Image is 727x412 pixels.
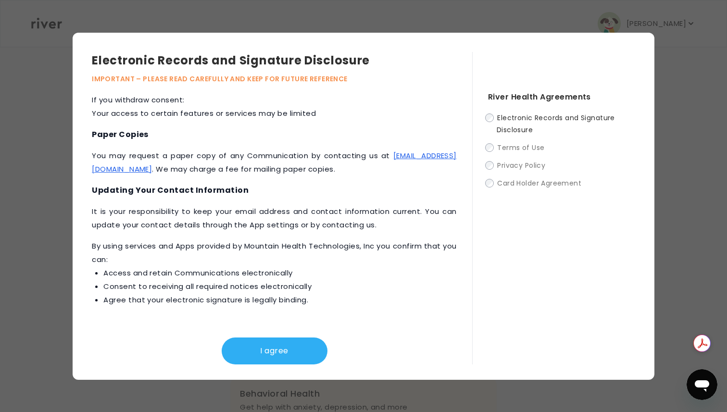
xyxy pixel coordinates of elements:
[92,184,457,197] h4: Updating Your Contact Information
[497,113,615,135] span: Electronic Records and Signature Disclosure
[497,161,545,170] span: Privacy Policy
[222,337,327,364] button: I agree
[497,178,581,188] span: Card Holder Agreement
[92,239,457,307] p: ‍By using services and Apps provided by Mountain Health Technologies, Inc you confirm that you can:
[92,52,472,69] h3: Electronic Records and Signature Disclosure
[488,90,635,104] h4: River Health Agreements
[92,149,457,176] p: You may request a paper copy of any Communication by contacting us at . We may charge a fee for m...
[92,205,457,232] p: It is your responsibility to keep your email address and contact information current. You can upd...
[687,369,717,400] iframe: Button to launch messaging window
[103,293,457,307] li: Agree that your electronic signature is legally binding.
[103,280,457,293] li: Consent to receiving all required notices electronically
[92,93,457,120] p: If you withdraw consent: Your access to certain features or services may be limited
[103,266,457,280] li: Access and retain Communications electronically
[92,73,472,85] p: IMPORTANT – PLEASE READ CAREFULLY AND KEEP FOR FUTURE REFERENCE
[497,143,544,152] span: Terms of Use
[92,128,457,141] h4: Paper Copies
